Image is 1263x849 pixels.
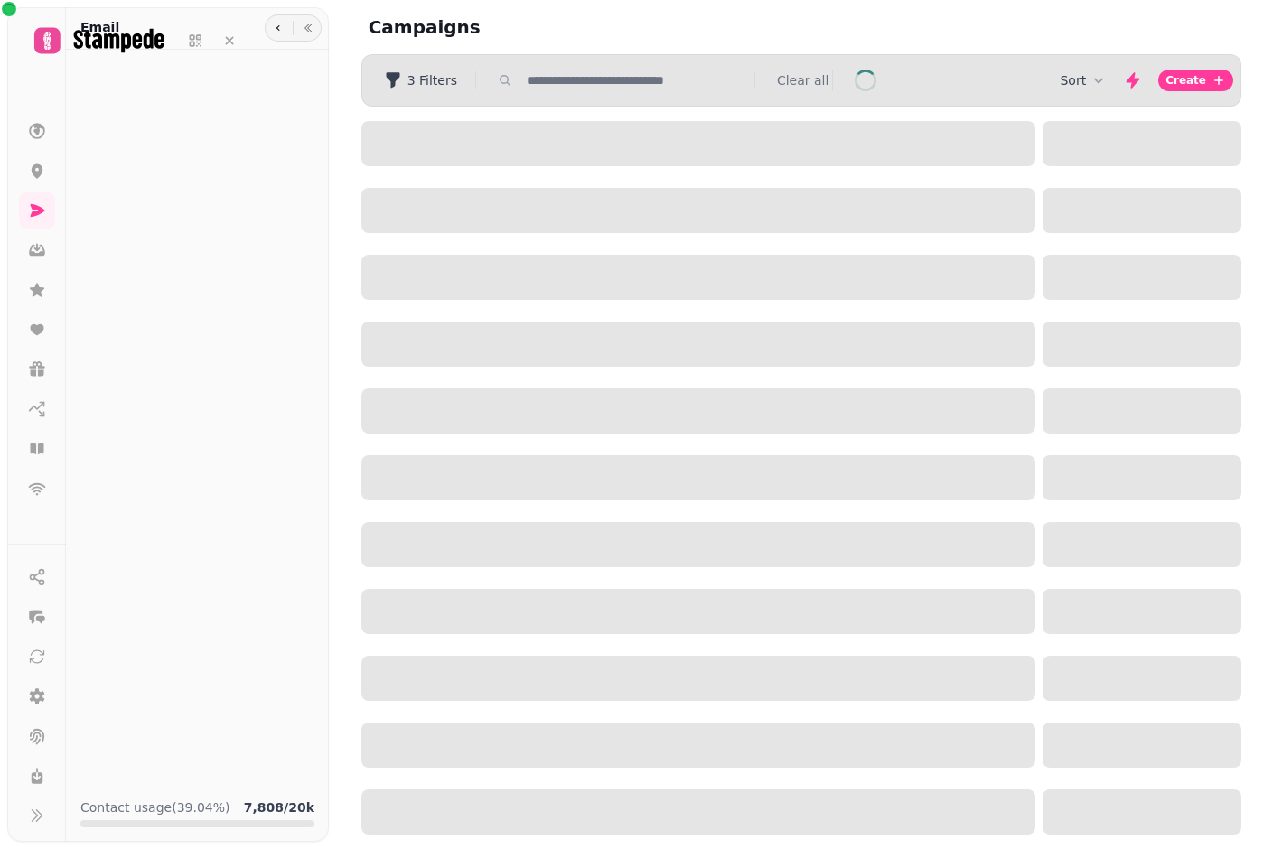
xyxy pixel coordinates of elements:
span: 3 Filters [407,74,457,87]
h2: Campaigns [369,14,716,40]
button: Create [1158,70,1233,91]
button: Sort [1060,71,1108,89]
button: Clear all [777,71,828,89]
button: 3 Filters [370,66,472,95]
span: Create [1165,75,1206,86]
p: Contact usage (39.04%) [80,798,229,816]
h2: Email [80,18,119,36]
b: 7,808 / 20k [244,800,314,815]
